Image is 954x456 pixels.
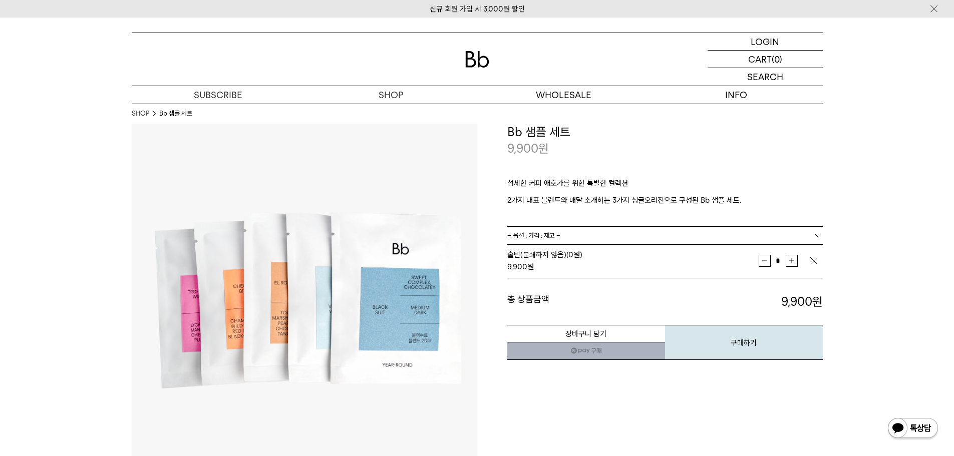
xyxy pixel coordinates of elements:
[159,109,192,119] li: Bb 샘플 세트
[665,325,823,360] button: 구매하기
[759,255,771,267] button: 감소
[812,294,823,309] b: 원
[751,33,779,50] p: LOGIN
[507,342,665,360] a: 새창
[650,86,823,104] p: INFO
[132,86,304,104] a: SUBSCRIBE
[507,262,527,271] strong: 9,900
[465,51,489,68] img: 로고
[477,86,650,104] p: WHOLESALE
[887,417,939,441] img: 카카오톡 채널 1:1 채팅 버튼
[507,177,823,194] p: 섬세한 커피 애호가를 위한 특별한 컬렉션
[507,250,582,259] span: 홀빈(분쇄하지 않음) (0원)
[538,141,549,156] span: 원
[809,256,819,266] img: 삭제
[507,261,759,273] div: 원
[507,227,560,244] span: = 옵션 : 가격 : 재고 =
[708,33,823,51] a: LOGIN
[708,51,823,68] a: CART (0)
[507,194,823,206] p: 2가지 대표 블렌드와 매달 소개하는 3가지 싱글오리진으로 구성된 Bb 샘플 세트.
[786,255,798,267] button: 증가
[772,51,782,68] p: (0)
[304,86,477,104] a: SHOP
[430,5,525,14] a: 신규 회원 가입 시 3,000원 할인
[132,109,149,119] a: SHOP
[748,51,772,68] p: CART
[507,124,823,141] h3: Bb 샘플 세트
[507,140,549,157] p: 9,900
[507,293,665,310] dt: 총 상품금액
[747,68,783,86] p: SEARCH
[781,294,823,309] strong: 9,900
[507,325,665,342] button: 장바구니 담기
